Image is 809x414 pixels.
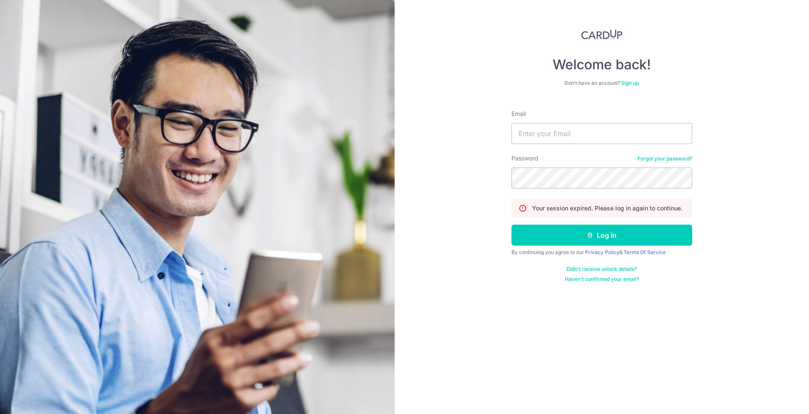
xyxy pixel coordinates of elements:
a: Forgot your password? [638,155,692,162]
a: Didn't receive unlock details? [567,266,637,273]
div: Don’t have an account? [511,80,692,86]
button: Log in [511,225,692,246]
label: Email [511,110,526,118]
a: Sign up [621,80,639,86]
a: Terms Of Service [624,249,666,255]
a: Privacy Policy [585,249,619,255]
h4: Welcome back! [511,56,692,73]
input: Enter your Email [511,123,692,144]
label: Password [511,154,538,162]
div: By continuing you agree to our & [511,249,692,256]
a: Haven't confirmed your email? [565,276,639,283]
p: Your session expired. Please log in again to continue. [532,204,683,212]
img: CardUp Logo [581,29,622,39]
